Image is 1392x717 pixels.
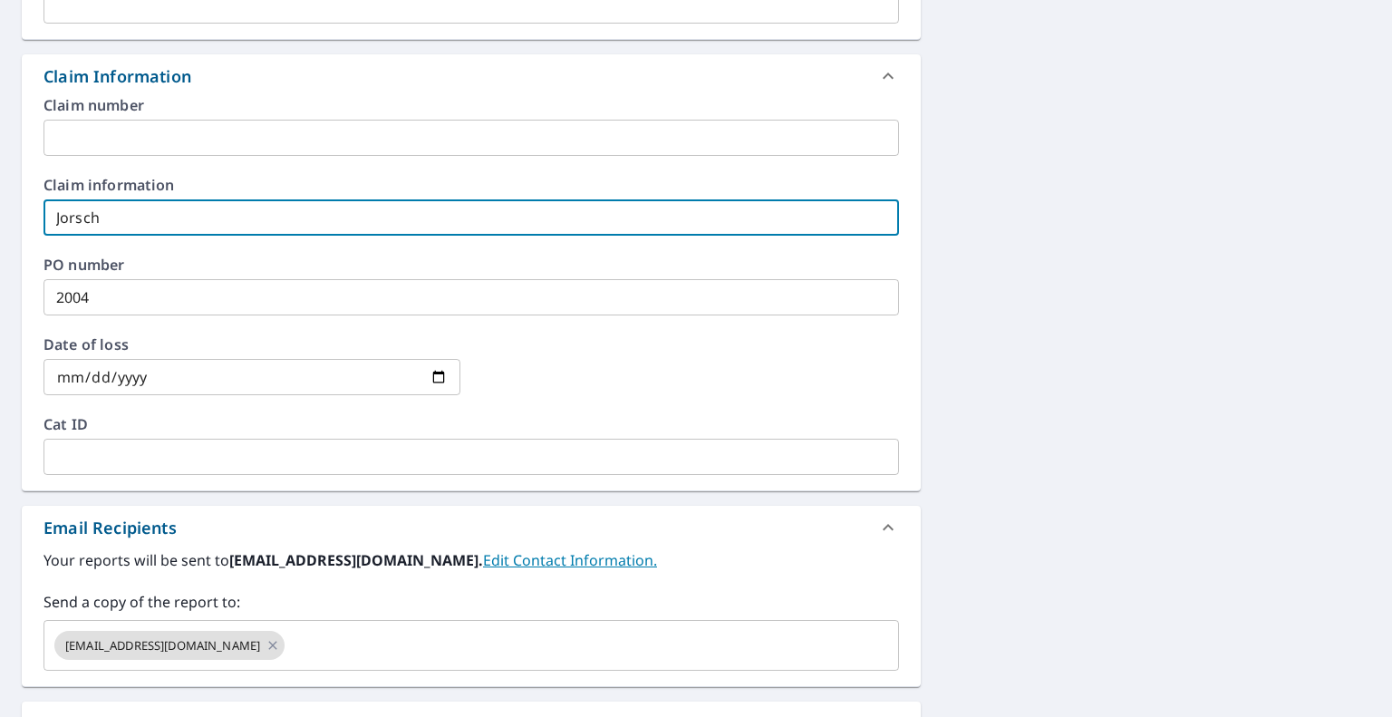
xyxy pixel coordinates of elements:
[229,550,483,570] b: [EMAIL_ADDRESS][DOMAIN_NAME].
[54,631,285,660] div: [EMAIL_ADDRESS][DOMAIN_NAME]
[43,549,899,571] label: Your reports will be sent to
[43,516,177,540] div: Email Recipients
[43,337,460,352] label: Date of loss
[43,98,899,112] label: Claim number
[22,506,921,549] div: Email Recipients
[43,257,899,272] label: PO number
[54,637,271,654] span: [EMAIL_ADDRESS][DOMAIN_NAME]
[43,178,899,192] label: Claim information
[43,417,899,431] label: Cat ID
[483,550,657,570] a: EditContactInfo
[43,64,191,89] div: Claim Information
[22,54,921,98] div: Claim Information
[43,591,899,613] label: Send a copy of the report to:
